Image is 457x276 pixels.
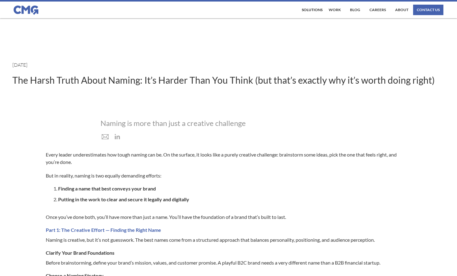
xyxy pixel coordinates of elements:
[58,196,189,202] strong: Putting in the work to clear and secure it legally and digitally
[101,134,109,140] img: mail icon in grey
[46,151,405,166] p: Every leader underestimates how tough naming can be. On the surface, it looks like a purely creat...
[302,8,322,12] div: Solutions
[46,250,114,256] strong: Clarify Your Brand Foundations
[46,213,405,221] p: Once you’ve done both, you’ll have more than just a name. You’ll have the foundation of a brand t...
[114,133,121,140] img: LinkedIn icon in grey
[417,8,440,12] div: contact us
[46,227,161,233] strong: Part 1: The Creative Effort — Finding the Right Name
[348,5,362,15] a: Blog
[46,172,405,179] p: But in reality, naming is two equally demanding efforts:
[46,259,405,266] p: Before brainstorming, define your brand’s mission, values, and customer promise. A playful B2C br...
[14,6,38,15] img: CMG logo in blue.
[368,5,387,15] a: Careers
[58,186,156,191] strong: Finding a name that best conveys your brand
[327,5,342,15] a: work
[329,129,357,136] h2: [DATE]
[46,236,405,244] p: Naming is creative, but it’s not guesswork. The best names come from a structured approach that b...
[100,118,329,128] div: Naming is more than just a creative challenge
[394,5,410,15] a: About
